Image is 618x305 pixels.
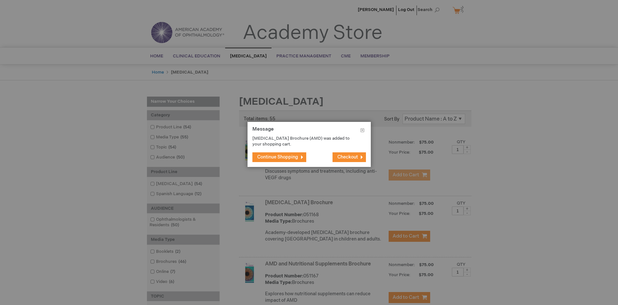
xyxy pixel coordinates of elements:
[252,152,306,162] button: Continue Shopping
[333,152,366,162] button: Checkout
[337,154,358,160] span: Checkout
[252,135,356,147] p: [MEDICAL_DATA] Brochure (AMD) was added to your shopping cart.
[252,127,366,135] h1: Message
[257,154,298,160] span: Continue Shopping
